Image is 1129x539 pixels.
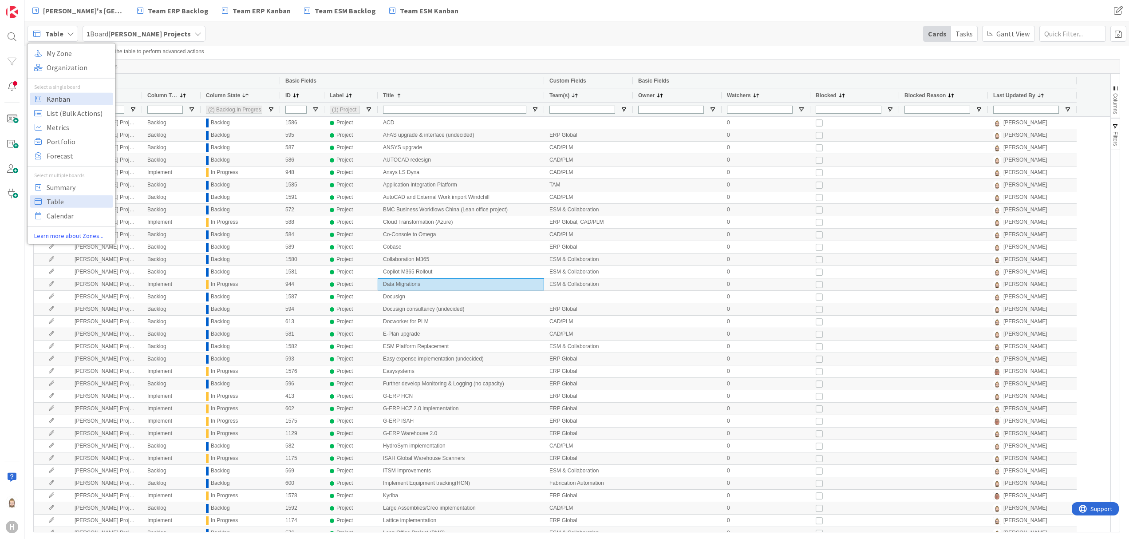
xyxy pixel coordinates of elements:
[69,440,142,452] div: [PERSON_NAME] Projects
[280,254,324,266] div: 1580
[30,195,113,207] a: Table
[544,278,633,290] div: ESM & Collaboration
[142,490,201,502] div: Implement
[722,490,810,502] div: 0
[544,204,633,216] div: ESM & Collaboration
[384,3,464,19] a: Team ESM Kanban
[951,26,977,41] div: Tasks
[69,490,142,502] div: [PERSON_NAME] Projects
[722,291,810,303] div: 0
[544,477,633,489] div: Fabrication Automation
[47,194,111,208] span: Table
[69,341,142,353] div: [PERSON_NAME] Projects
[378,390,544,402] div: G-ERP HCN
[142,353,201,365] div: Backlog
[722,303,810,315] div: 0
[280,204,324,216] div: 572
[280,378,324,390] div: 596
[378,328,544,340] div: E-Plan upgrade
[544,515,633,527] div: ERP Global
[1039,26,1106,42] input: Quick Filter...
[280,440,324,452] div: 582
[638,78,669,84] span: Basic Fields
[285,92,291,99] span: ID
[280,179,324,191] div: 1585
[268,106,275,113] button: Open Filter Menu
[47,46,111,59] span: My Zone
[142,229,201,241] div: Backlog
[142,452,201,464] div: Implement
[69,428,142,440] div: [PERSON_NAME] Projects
[280,527,324,539] div: 576
[47,60,111,74] span: Organization
[47,209,111,222] span: Calendar
[280,316,324,328] div: 613
[69,291,142,303] div: [PERSON_NAME] Projects
[378,204,544,216] div: BMC Business Workflows China (Lean office project)
[378,341,544,353] div: ESM Platform Replacement
[378,477,544,489] div: Implement Equipment tracking(HCN)
[378,353,544,365] div: Easy expense implementation (undecided)
[722,428,810,440] div: 0
[722,278,810,290] div: 0
[378,490,544,502] div: Kyriba
[299,3,381,19] a: Team ESM Backlog
[142,415,201,427] div: Implement
[280,341,324,353] div: 1582
[722,241,810,253] div: 0
[280,403,324,415] div: 602
[280,303,324,315] div: 594
[722,502,810,514] div: 0
[142,515,201,527] div: Implement
[993,206,1001,214] img: Rv
[544,191,633,203] div: CAD/PLM
[47,135,111,148] span: Portfolio
[280,452,324,464] div: 1175
[30,61,113,73] a: Organization
[378,216,544,228] div: Cloud Transformation (Azure)
[280,229,324,241] div: 584
[722,465,810,477] div: 0
[142,278,201,290] div: Implement
[280,241,324,253] div: 589
[69,328,142,340] div: [PERSON_NAME] Projects
[993,467,1001,475] img: Rv
[544,353,633,365] div: ERP Global
[993,144,1001,152] img: Rv
[544,303,633,315] div: ERP Global
[69,316,142,328] div: [PERSON_NAME] Projects
[722,452,810,464] div: 0
[544,452,633,464] div: ERP Global
[722,316,810,328] div: 0
[69,403,142,415] div: [PERSON_NAME] Projects
[544,403,633,415] div: ERP Global
[975,106,983,113] button: Open Filter Menu
[30,107,113,119] a: List (Bulk Actions)
[47,92,111,105] span: Kanban
[378,291,544,303] div: Docusign
[280,490,324,502] div: 1578
[142,254,201,266] div: Backlog
[280,191,324,203] div: 1591
[280,502,324,514] div: 1592
[544,341,633,353] div: ESM & Collaboration
[544,241,633,253] div: ERP Global
[69,465,142,477] div: [PERSON_NAME] Projects
[43,5,124,16] span: [PERSON_NAME]'s [GEOGRAPHIC_DATA]
[142,428,201,440] div: Implement
[722,216,810,228] div: 0
[142,191,201,203] div: Backlog
[544,527,633,539] div: ESM & Collaboration
[378,241,544,253] div: Cobase
[722,117,810,129] div: 0
[378,428,544,440] div: G-ERP Warehouse 2.0
[280,291,324,303] div: 1587
[280,428,324,440] div: 1129
[130,106,137,113] button: Open Filter Menu
[280,166,324,178] div: 948
[378,266,544,278] div: Copilot M365 Rollout
[142,216,201,228] div: Implement
[722,179,810,191] div: 0
[142,365,201,377] div: Implement
[142,316,201,328] div: Backlog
